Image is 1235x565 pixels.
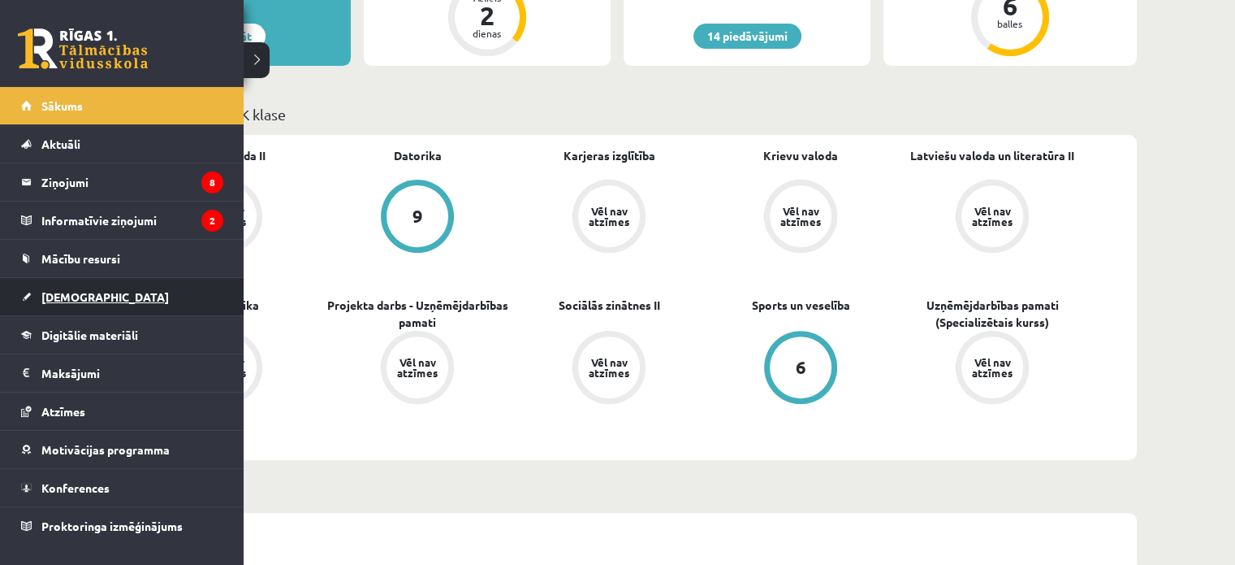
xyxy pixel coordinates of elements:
p: Mācību plāns 12.b2 JK klase [104,103,1130,125]
legend: Informatīvie ziņojumi [41,202,223,239]
a: Sports un veselība [752,297,850,314]
i: 2 [201,210,223,232]
span: Motivācijas programma [41,442,170,457]
a: Vēl nav atzīmes [322,331,513,407]
span: Proktoringa izmēģinājums [41,519,183,533]
span: Mācību resursi [41,251,120,266]
a: Sociālās zinātnes II [559,297,660,314]
a: Projekta darbs - Uzņēmējdarbības pamati [322,297,513,331]
div: Vēl nav atzīmes [778,206,823,227]
div: dienas [463,28,512,38]
span: Atzīmes [41,404,85,419]
span: Digitālie materiāli [41,328,138,342]
div: Vēl nav atzīmes [586,206,632,227]
a: Proktoringa izmēģinājums [21,507,223,545]
a: Ziņojumi8 [21,163,223,201]
div: (15.09 - 21.09) [97,513,1137,557]
a: Informatīvie ziņojumi2 [21,202,223,239]
a: Mācību resursi [21,240,223,277]
a: Vēl nav atzīmes [513,331,705,407]
i: 8 [201,172,223,193]
a: Uzņēmējdarbības pamati (Specializētais kurss) [896,297,1088,331]
div: Vēl nav atzīmes [395,357,440,378]
a: Krievu valoda [763,147,838,164]
a: Latviešu valoda un literatūra II [910,147,1074,164]
a: Atzīmes [21,393,223,430]
a: Motivācijas programma [21,431,223,468]
a: Vēl nav atzīmes [513,180,705,256]
a: Digitālie materiāli [21,316,223,354]
div: Vēl nav atzīmes [586,357,632,378]
p: Nedēļa [104,481,1130,503]
div: Vēl nav atzīmes [969,206,1015,227]
a: Aktuāli [21,125,223,163]
a: Rīgas 1. Tālmācības vidusskola [18,28,148,69]
legend: Maksājumi [41,354,223,392]
a: Vēl nav atzīmes [896,331,1088,407]
div: balles [986,19,1034,28]
a: Sākums [21,87,223,124]
a: 6 [705,331,896,407]
a: 14 piedāvājumi [693,24,801,49]
span: Aktuāli [41,137,80,151]
a: Karjeras izglītība [564,147,655,164]
div: Vēl nav atzīmes [969,357,1015,378]
span: Sākums [41,98,83,113]
a: 9 [322,180,513,256]
a: Vēl nav atzīmes [705,180,896,256]
div: 6 [796,359,806,376]
a: Vēl nav atzīmes [896,180,1088,256]
span: Konferences [41,480,110,495]
a: Konferences [21,469,223,506]
span: [DEMOGRAPHIC_DATA] [41,289,169,304]
div: 2 [463,2,512,28]
a: [DEMOGRAPHIC_DATA] [21,278,223,315]
a: Datorika [394,147,442,164]
legend: Ziņojumi [41,163,223,201]
a: Maksājumi [21,354,223,392]
div: 9 [412,207,423,225]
